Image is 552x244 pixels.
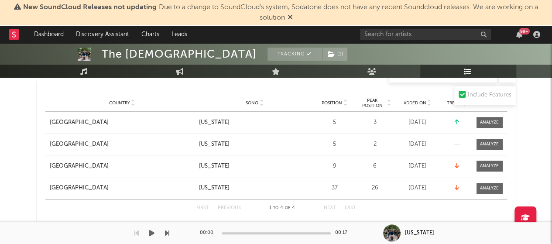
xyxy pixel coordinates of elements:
button: Last [345,206,356,210]
a: [US_STATE] [199,140,311,149]
input: Search for artists [360,29,491,40]
span: Dismiss [288,14,293,21]
div: 6 [359,162,391,171]
a: [US_STATE] [199,162,311,171]
a: Dashboard [28,26,70,43]
div: 00:00 [200,228,217,238]
span: Position [322,100,342,106]
span: Country [109,100,130,106]
button: (1) [322,48,347,61]
div: 1 4 4 [258,203,306,213]
button: Previous [218,206,241,210]
a: [US_STATE] [199,118,311,127]
button: Next [324,206,336,210]
a: [GEOGRAPHIC_DATA] [50,140,195,149]
a: [US_STATE] [199,184,311,192]
span: of [285,206,290,210]
div: 26 [359,184,391,192]
div: 2 [359,140,391,149]
div: Include Features [468,90,511,100]
div: [DATE] [396,162,439,171]
div: 00:17 [335,228,353,238]
a: Leads [165,26,193,43]
a: Charts [135,26,165,43]
span: Trend [447,100,461,106]
div: [US_STATE] [199,140,230,149]
a: [GEOGRAPHIC_DATA] [50,162,195,171]
div: 5 [315,140,354,149]
span: : Due to a change to SoundCloud's system, Sodatone does not have any recent Soundcloud releases. ... [23,4,538,21]
div: 9 [315,162,354,171]
div: 37 [315,184,354,192]
span: New SoundCloud Releases not updating [23,4,157,11]
div: [US_STATE] [199,162,230,171]
span: ( 1 ) [322,48,348,61]
div: [GEOGRAPHIC_DATA] [50,140,109,149]
span: to [273,206,278,210]
a: [GEOGRAPHIC_DATA] [50,118,195,127]
div: [GEOGRAPHIC_DATA] [50,184,109,192]
div: 3 [359,118,391,127]
div: [GEOGRAPHIC_DATA] [50,162,109,171]
div: [DATE] [396,140,439,149]
div: The [DEMOGRAPHIC_DATA] [102,48,257,61]
button: Tracking [267,48,322,61]
a: [GEOGRAPHIC_DATA] [50,184,195,192]
button: 99+ [516,31,522,38]
span: Song [246,100,258,106]
div: [US_STATE] [199,118,230,127]
span: Peak Position [359,98,386,108]
div: [US_STATE] [405,229,434,237]
div: [GEOGRAPHIC_DATA] [50,118,109,127]
div: [DATE] [396,118,439,127]
div: [US_STATE] [199,184,230,192]
button: First [196,206,209,210]
span: Added On [404,100,426,106]
div: 5 [315,118,354,127]
a: Discovery Assistant [70,26,135,43]
div: 99 + [519,28,530,34]
div: [DATE] [396,184,439,192]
